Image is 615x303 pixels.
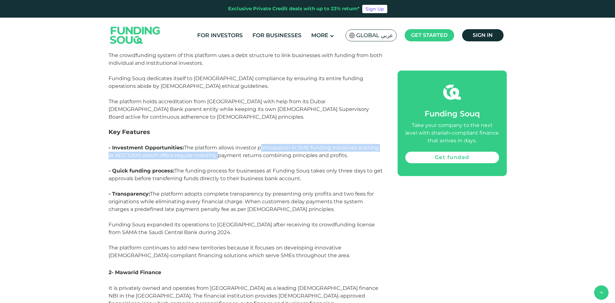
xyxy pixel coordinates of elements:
span: Funding Souq expanded its operations to [GEOGRAPHIC_DATA] after receiving its crowdfunding licens... [109,222,375,258]
span: More [311,32,328,38]
span: - Investment Opportunities: [109,145,184,151]
span: 2- Mawarid Finance [109,269,161,275]
span: Key Features [109,128,150,136]
span: The platform allows investor participation in SME funding initiatives starting at AED 1,000 which... [109,145,379,158]
span: Sign in [473,32,493,38]
span: - Quick funding process: [109,168,174,174]
a: Sign in [462,29,504,41]
div: Take your company to the next level with shariah-compliant finance that arrives in days. [405,122,499,145]
span: Funding Souq [425,109,480,118]
img: Logo [104,19,167,52]
span: The platform adopts complete transparency by presenting only profits and two fees for origination... [109,191,374,212]
a: For Businesses [251,30,303,41]
span: Funding Souq dedicates itself to [DEMOGRAPHIC_DATA] compliance by ensuring its entire funding ope... [109,75,369,120]
a: For Investors [196,30,244,41]
a: Sign Up [362,5,387,13]
button: back [594,285,609,300]
span: The funding process for businesses at Funding Souq takes only three days to get approvals before ... [109,168,383,181]
span: Get started [411,32,448,38]
img: SA Flag [349,33,355,38]
span: Global عربي [356,32,393,39]
span: - Transparency: [109,191,150,197]
img: fsicon [443,83,461,101]
div: Exclusive Private Credit deals with up to 23% return* [228,5,360,13]
span: It launched its operations in [DATE] to provide financial connections between investors and well-... [109,29,382,66]
a: Get funded [405,152,499,163]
